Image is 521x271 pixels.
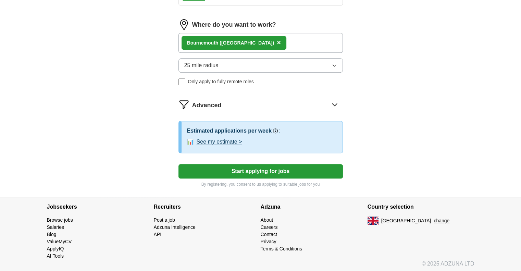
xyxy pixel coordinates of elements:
[154,224,196,230] a: Adzuna Intelligence
[178,58,343,73] button: 25 mile radius
[279,127,281,135] h3: :
[261,246,302,251] a: Terms & Conditions
[192,20,276,29] label: Where do you want to work?
[47,232,57,237] a: Blog
[178,19,189,30] img: location.png
[178,78,185,85] input: Only apply to fully remote roles
[368,197,474,217] h4: Country selection
[277,38,281,48] button: ×
[47,239,72,244] a: ValueMyCV
[187,127,272,135] h3: Estimated applications per week
[261,224,278,230] a: Careers
[47,246,64,251] a: ApplyIQ
[154,232,162,237] a: API
[178,99,189,110] img: filter
[47,217,73,223] a: Browse jobs
[381,217,431,224] span: [GEOGRAPHIC_DATA]
[188,78,254,85] span: Only apply to fully remote roles
[187,138,194,146] span: 📊
[184,61,219,70] span: 25 mile radius
[47,224,64,230] a: Salaries
[220,40,274,46] span: ([GEOGRAPHIC_DATA])
[261,232,277,237] a: Contact
[178,164,343,178] button: Start applying for jobs
[187,40,219,46] strong: Bournemouth
[434,217,449,224] button: change
[192,101,222,110] span: Advanced
[154,217,175,223] a: Post a job
[261,239,276,244] a: Privacy
[197,138,242,146] button: See my estimate >
[277,39,281,46] span: ×
[368,217,379,225] img: UK flag
[47,253,64,259] a: AI Tools
[261,217,273,223] a: About
[178,181,343,187] p: By registering, you consent to us applying to suitable jobs for you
